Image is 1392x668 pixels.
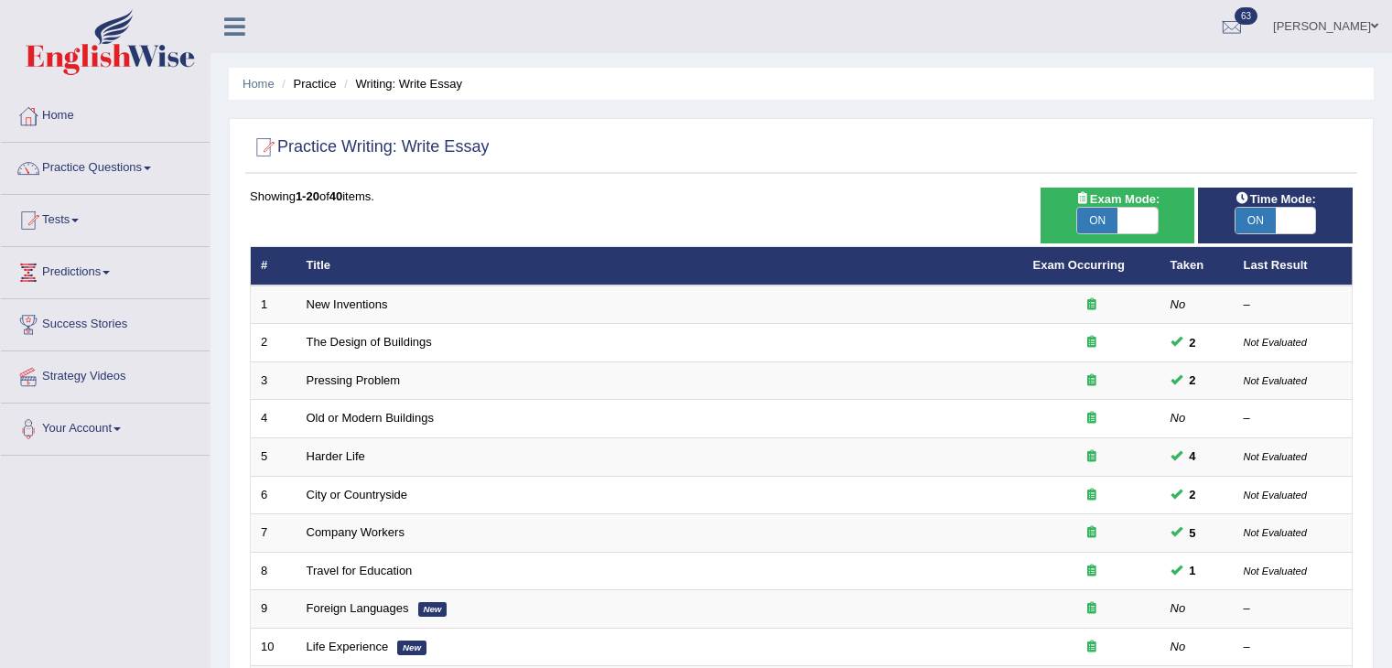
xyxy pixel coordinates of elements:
[251,552,297,590] td: 8
[1244,566,1307,576] small: Not Evaluated
[1182,333,1203,352] span: You can still take this question
[1182,561,1203,580] span: You can still take this question
[307,335,432,349] a: The Design of Buildings
[1033,524,1150,542] div: Exam occurring question
[1,143,210,189] a: Practice Questions
[1033,448,1150,466] div: Exam occurring question
[277,75,336,92] li: Practice
[1041,188,1195,243] div: Show exams occurring in exams
[307,411,434,425] a: Old or Modern Buildings
[1033,334,1150,351] div: Exam occurring question
[1244,527,1307,538] small: Not Evaluated
[1068,189,1167,209] span: Exam Mode:
[307,297,388,311] a: New Inventions
[1244,337,1307,348] small: Not Evaluated
[418,602,448,617] em: New
[1182,447,1203,466] span: You can still take this question
[1,91,210,136] a: Home
[307,488,408,501] a: City or Countryside
[251,438,297,477] td: 5
[251,590,297,629] td: 9
[251,514,297,553] td: 7
[307,564,413,577] a: Travel for Education
[251,361,297,400] td: 3
[307,525,405,539] a: Company Workers
[1077,208,1117,233] span: ON
[1182,371,1203,390] span: You can still take this question
[1244,490,1307,501] small: Not Evaluated
[1033,563,1150,580] div: Exam occurring question
[1160,247,1234,286] th: Taken
[1244,451,1307,462] small: Not Evaluated
[1,351,210,397] a: Strategy Videos
[1,247,210,293] a: Predictions
[1033,410,1150,427] div: Exam occurring question
[251,400,297,438] td: 4
[1235,7,1257,25] span: 63
[296,189,319,203] b: 1-20
[1236,208,1276,233] span: ON
[1234,247,1353,286] th: Last Result
[1171,297,1186,311] em: No
[1033,372,1150,390] div: Exam occurring question
[397,641,426,655] em: New
[1244,639,1343,656] div: –
[1182,485,1203,504] span: You can still take this question
[250,188,1353,205] div: Showing of items.
[1244,410,1343,427] div: –
[1171,411,1186,425] em: No
[1033,600,1150,618] div: Exam occurring question
[251,286,297,324] td: 1
[1171,601,1186,615] em: No
[1244,600,1343,618] div: –
[251,476,297,514] td: 6
[243,77,275,91] a: Home
[1,404,210,449] a: Your Account
[251,247,297,286] th: #
[1,299,210,345] a: Success Stories
[251,324,297,362] td: 2
[1171,640,1186,653] em: No
[1,195,210,241] a: Tests
[307,373,401,387] a: Pressing Problem
[1182,523,1203,543] span: You can still take this question
[307,640,389,653] a: Life Experience
[1033,296,1150,314] div: Exam occurring question
[340,75,462,92] li: Writing: Write Essay
[297,247,1023,286] th: Title
[251,628,297,666] td: 10
[1033,639,1150,656] div: Exam occurring question
[1244,375,1307,386] small: Not Evaluated
[307,601,409,615] a: Foreign Languages
[250,134,489,161] h2: Practice Writing: Write Essay
[307,449,365,463] a: Harder Life
[329,189,342,203] b: 40
[1244,296,1343,314] div: –
[1033,258,1125,272] a: Exam Occurring
[1228,189,1323,209] span: Time Mode:
[1033,487,1150,504] div: Exam occurring question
